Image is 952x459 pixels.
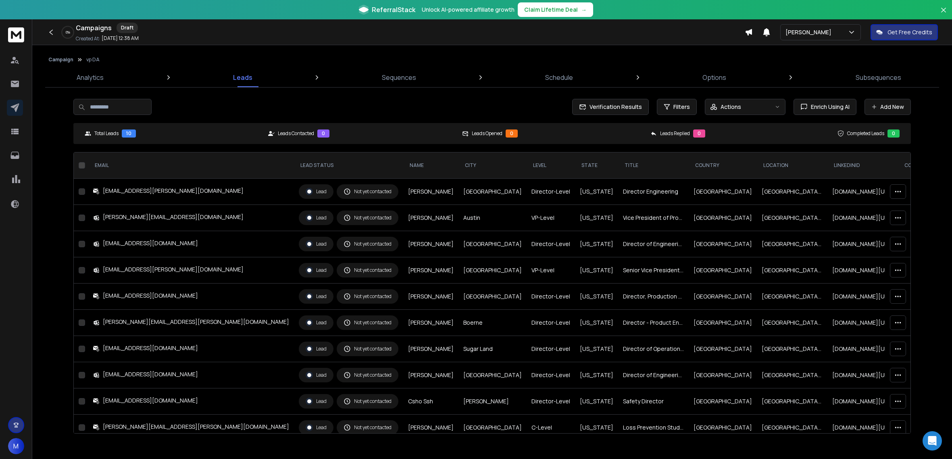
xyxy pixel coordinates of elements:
button: Enrich Using AI [794,99,856,115]
td: [PERSON_NAME] [403,310,458,336]
div: [PERSON_NAME][EMAIL_ADDRESS][PERSON_NAME][DOMAIN_NAME] [103,423,289,431]
td: [DOMAIN_NAME][URL][PERSON_NAME] [827,415,898,441]
div: 0 [887,129,900,138]
p: Created At: [76,35,100,42]
button: Claim Lifetime Deal→ [518,2,593,17]
div: 0 [693,129,705,138]
div: [EMAIL_ADDRESS][DOMAIN_NAME] [103,239,198,247]
td: [US_STATE] [575,257,618,284]
button: M [8,438,24,454]
p: Completed Leads [847,130,884,137]
td: Senior Vice President Manufacturing Engineering and Head of Sustainability [618,257,689,284]
div: [EMAIL_ADDRESS][DOMAIN_NAME] [103,370,198,378]
div: Draft [117,23,138,33]
div: Lead [306,424,327,431]
td: [GEOGRAPHIC_DATA] [689,336,757,362]
div: Lead [306,267,327,274]
button: Get Free Credits [871,24,938,40]
td: [GEOGRAPHIC_DATA] [458,257,527,284]
td: [PERSON_NAME] [458,388,527,415]
td: Vice President of Product Engineering [618,205,689,231]
div: [EMAIL_ADDRESS][DOMAIN_NAME] [103,344,198,352]
td: [GEOGRAPHIC_DATA] [689,231,757,257]
button: Close banner [938,5,949,24]
td: [PERSON_NAME] [403,336,458,362]
td: [US_STATE] [575,336,618,362]
td: [GEOGRAPHIC_DATA], [US_STATE], [GEOGRAPHIC_DATA] [757,179,827,205]
td: Boerne [458,310,527,336]
td: VP-Level [527,205,575,231]
div: Not yet contacted [344,240,392,248]
td: Director of Operations, [PERSON_NAME] Engineering [618,336,689,362]
button: Verification Results [572,99,649,115]
p: Schedule [545,73,573,82]
td: [PERSON_NAME] [403,415,458,441]
p: Analytics [77,73,104,82]
td: [DOMAIN_NAME][URL][PERSON_NAME] [827,257,898,284]
td: Loss Prevention Studies and Risk Management Executive General Manager - Qra Team Leader [618,415,689,441]
div: [PERSON_NAME][EMAIL_ADDRESS][DOMAIN_NAME] [103,213,244,221]
div: Not yet contacted [344,267,392,274]
td: VP-Level [527,257,575,284]
td: [US_STATE] [575,310,618,336]
p: Sequences [382,73,416,82]
div: [EMAIL_ADDRESS][DOMAIN_NAME] [103,292,198,300]
td: Director-Level [527,362,575,388]
td: [US_STATE] [575,388,618,415]
p: 0 % [66,30,70,35]
td: Director-Level [527,388,575,415]
td: [GEOGRAPHIC_DATA] [458,362,527,388]
td: [GEOGRAPHIC_DATA], [US_STATE], [GEOGRAPHIC_DATA] [757,257,827,284]
div: 0 [506,129,518,138]
div: Lead [306,214,327,221]
td: [GEOGRAPHIC_DATA] [689,388,757,415]
span: Filters [673,103,690,111]
span: Verification Results [586,103,642,111]
td: Sugar Land [458,336,527,362]
span: Enrich Using AI [808,103,850,111]
div: Not yet contacted [344,424,392,431]
div: Lead [306,345,327,353]
a: Subsequences [851,68,906,87]
td: [GEOGRAPHIC_DATA] [458,284,527,310]
p: [PERSON_NAME] [785,28,835,36]
div: [EMAIL_ADDRESS][PERSON_NAME][DOMAIN_NAME] [103,265,244,273]
td: [PERSON_NAME] [403,362,458,388]
td: [DOMAIN_NAME][URL][PERSON_NAME] [827,284,898,310]
div: Lead [306,293,327,300]
div: Not yet contacted [344,398,392,405]
td: [US_STATE] [575,231,618,257]
div: Not yet contacted [344,188,392,195]
div: Lead [306,371,327,379]
th: NAME [403,152,458,179]
p: Actions [721,103,741,111]
div: Open Intercom Messenger [923,431,942,451]
td: Director Engineering [618,179,689,205]
td: [GEOGRAPHIC_DATA] [689,205,757,231]
p: Unlock AI-powered affiliate growth [422,6,515,14]
div: [EMAIL_ADDRESS][DOMAIN_NAME] [103,396,198,405]
a: Sequences [377,68,421,87]
td: [GEOGRAPHIC_DATA] [689,310,757,336]
td: [US_STATE] [575,179,618,205]
td: [US_STATE] [575,362,618,388]
span: → [581,6,587,14]
td: [DOMAIN_NAME][URL][PERSON_NAME] [827,362,898,388]
div: Lead [306,319,327,326]
div: Lead [306,188,327,195]
td: [GEOGRAPHIC_DATA] [689,362,757,388]
td: Director of Engineering [618,362,689,388]
td: [GEOGRAPHIC_DATA], [US_STATE], [GEOGRAPHIC_DATA] [757,336,827,362]
td: [GEOGRAPHIC_DATA], [US_STATE], [GEOGRAPHIC_DATA] [757,415,827,441]
p: Options [702,73,726,82]
a: Leads [228,68,257,87]
span: ReferralStack [372,5,415,15]
td: Director - Product Engineering [618,310,689,336]
th: EMAIL [88,152,294,179]
div: Not yet contacted [344,214,392,221]
div: Not yet contacted [344,345,392,353]
td: [PERSON_NAME] [403,257,458,284]
td: [US_STATE] [575,284,618,310]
